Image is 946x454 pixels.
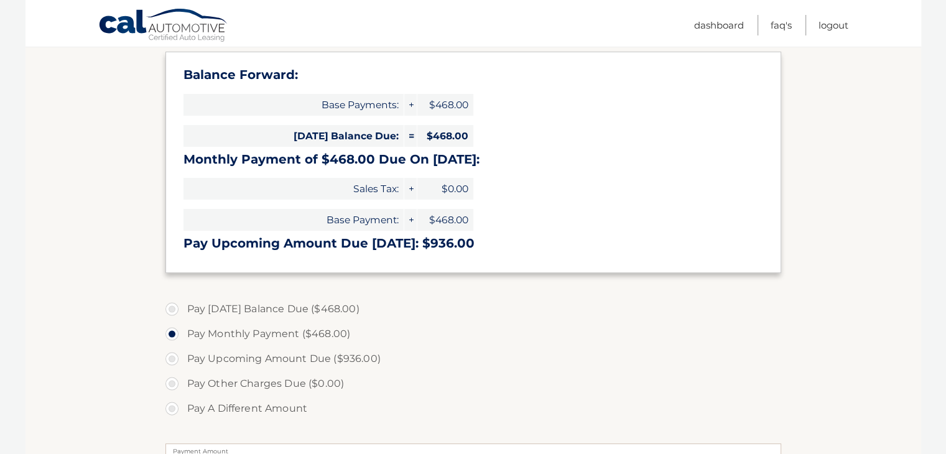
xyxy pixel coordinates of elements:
[404,178,417,200] span: +
[165,371,781,396] label: Pay Other Charges Due ($0.00)
[417,125,473,147] span: $468.00
[183,94,404,116] span: Base Payments:
[165,322,781,346] label: Pay Monthly Payment ($468.00)
[404,94,417,116] span: +
[98,8,229,44] a: Cal Automotive
[183,178,404,200] span: Sales Tax:
[183,236,763,251] h3: Pay Upcoming Amount Due [DATE]: $936.00
[404,209,417,231] span: +
[165,297,781,322] label: Pay [DATE] Balance Due ($468.00)
[183,152,763,167] h3: Monthly Payment of $468.00 Due On [DATE]:
[165,346,781,371] label: Pay Upcoming Amount Due ($936.00)
[183,67,763,83] h3: Balance Forward:
[404,125,417,147] span: =
[771,15,792,35] a: FAQ's
[417,178,473,200] span: $0.00
[165,396,781,421] label: Pay A Different Amount
[417,94,473,116] span: $468.00
[165,443,781,453] label: Payment Amount
[694,15,744,35] a: Dashboard
[183,125,404,147] span: [DATE] Balance Due:
[417,209,473,231] span: $468.00
[818,15,848,35] a: Logout
[183,209,404,231] span: Base Payment:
